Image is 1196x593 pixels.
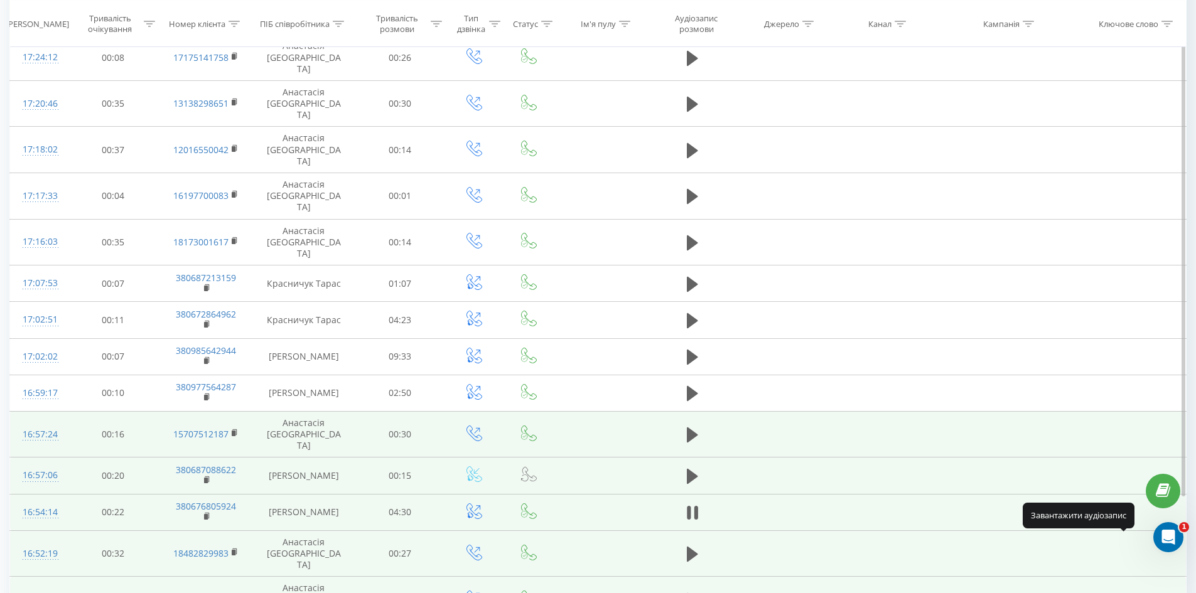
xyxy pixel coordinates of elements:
div: 17:16:03 [23,230,55,254]
td: 00:35 [68,80,159,127]
td: 00:07 [68,265,159,302]
td: 00:30 [355,80,446,127]
a: 12016550042 [173,144,229,156]
a: 16197700083 [173,190,229,201]
a: 380985642944 [176,345,236,356]
a: 380672864962 [176,308,236,320]
div: 17:02:51 [23,307,55,332]
td: Анастасія [GEOGRAPHIC_DATA] [253,219,355,265]
td: Анастасія [GEOGRAPHIC_DATA] [253,80,355,127]
a: 380676805924 [176,500,236,512]
div: Тривалість очікування [79,13,141,35]
td: 00:26 [355,35,446,81]
div: 16:57:06 [23,463,55,488]
td: 09:33 [355,338,446,375]
td: 00:20 [68,457,159,494]
td: [PERSON_NAME] [253,457,355,494]
td: Анастасія [GEOGRAPHIC_DATA] [253,127,355,173]
div: 17:24:12 [23,45,55,70]
div: 16:59:17 [23,381,55,405]
td: Красничук Тарас [253,302,355,338]
td: 00:14 [355,127,446,173]
div: Аудіозапис розмови [660,13,733,35]
div: Джерело [764,18,799,29]
td: 00:16 [68,411,159,457]
a: 380977564287 [176,381,236,393]
td: 00:08 [68,35,159,81]
td: Анастасія [GEOGRAPHIC_DATA] [253,530,355,577]
td: 00:15 [355,457,446,494]
td: 04:23 [355,302,446,338]
td: 00:30 [355,411,446,457]
div: 17:18:02 [23,137,55,162]
div: Ключове слово [1099,18,1158,29]
a: 18482829983 [173,547,229,559]
td: 00:35 [68,219,159,265]
div: 17:17:33 [23,184,55,208]
td: [PERSON_NAME] [253,338,355,375]
td: Анастасія [GEOGRAPHIC_DATA] [253,35,355,81]
div: Кампанія [983,18,1020,29]
div: 16:57:24 [23,422,55,447]
td: Анастасія [GEOGRAPHIC_DATA] [253,411,355,457]
div: 16:54:14 [23,500,55,525]
div: Канал [868,18,892,29]
div: Статус [513,18,538,29]
td: 00:22 [68,494,159,530]
div: 17:07:53 [23,271,55,296]
td: 02:50 [355,375,446,411]
td: 00:04 [68,173,159,220]
td: 00:01 [355,173,446,220]
td: 00:14 [355,219,446,265]
td: 00:11 [68,302,159,338]
div: 17:20:46 [23,92,55,116]
a: 380687213159 [176,272,236,284]
span: 1 [1179,522,1189,532]
td: 00:10 [68,375,159,411]
td: 01:07 [355,265,446,302]
a: 17175141758 [173,51,229,63]
td: 00:37 [68,127,159,173]
a: 15707512187 [173,428,229,440]
a: 18173001617 [173,236,229,248]
td: 00:32 [68,530,159,577]
div: Номер клієнта [169,18,225,29]
a: 380687088622 [176,464,236,476]
div: Ім'я пулу [581,18,616,29]
div: 17:02:02 [23,345,55,369]
div: 16:52:19 [23,542,55,566]
div: ПІБ співробітника [260,18,330,29]
td: [PERSON_NAME] [253,494,355,530]
div: Тривалість розмови [366,13,428,35]
td: Красничук Тарас [253,265,355,302]
div: [PERSON_NAME] [6,18,69,29]
td: 04:30 [355,494,446,530]
td: [PERSON_NAME] [253,375,355,411]
td: 00:27 [355,530,446,577]
td: Анастасія [GEOGRAPHIC_DATA] [253,173,355,220]
div: Тип дзвінка [456,13,486,35]
td: 00:07 [68,338,159,375]
div: Завантажити аудіозапис [1023,503,1134,528]
a: 13138298651 [173,97,229,109]
iframe: Intercom live chat [1153,522,1183,552]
